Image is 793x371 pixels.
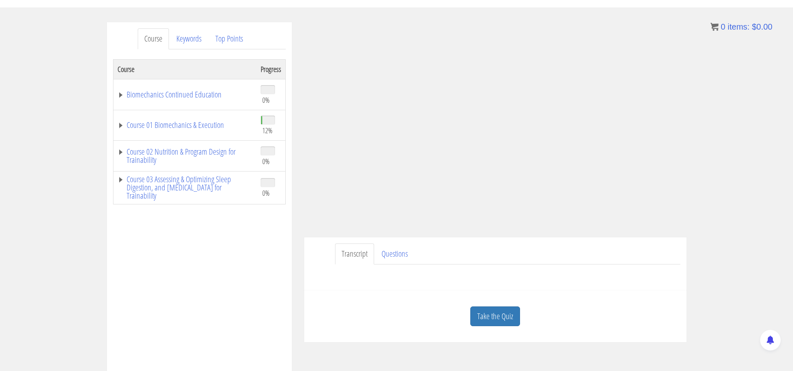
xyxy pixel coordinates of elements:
[118,121,252,129] a: Course 01 Biomechanics & Execution
[257,59,286,79] th: Progress
[375,243,414,264] a: Questions
[752,22,772,31] bdi: 0.00
[118,148,252,164] a: Course 02 Nutrition & Program Design for Trainability
[118,90,252,99] a: Biomechanics Continued Education
[470,306,520,327] a: Take the Quiz
[710,22,772,31] a: 0 items: $0.00
[728,22,749,31] span: items:
[170,28,208,49] a: Keywords
[752,22,756,31] span: $
[262,95,270,104] span: 0%
[209,28,250,49] a: Top Points
[721,22,725,31] span: 0
[113,59,257,79] th: Course
[138,28,169,49] a: Course
[262,157,270,166] span: 0%
[710,23,719,31] img: icon11.png
[118,175,252,200] a: Course 03 Assessing & Optimizing Sleep Digestion, and [MEDICAL_DATA] for Trainability
[335,243,374,264] a: Transcript
[262,188,270,197] span: 0%
[262,126,273,135] span: 12%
